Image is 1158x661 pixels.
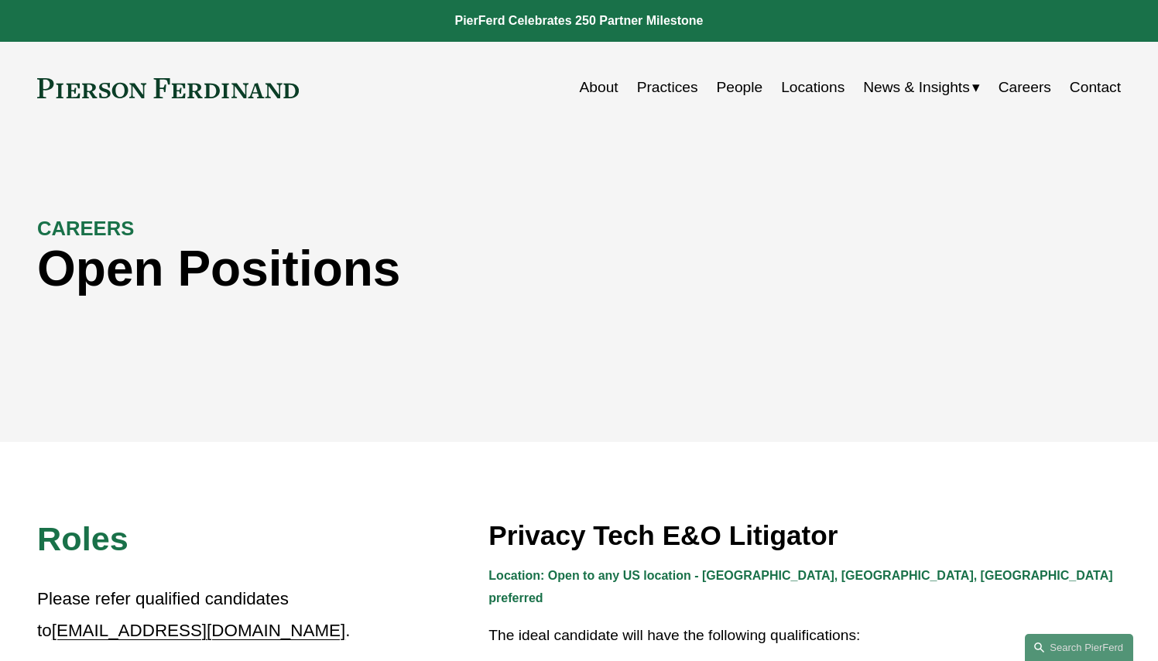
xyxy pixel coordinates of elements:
[488,569,1116,604] strong: Location: Open to any US location - [GEOGRAPHIC_DATA], [GEOGRAPHIC_DATA], [GEOGRAPHIC_DATA] prefe...
[781,73,845,102] a: Locations
[637,73,698,102] a: Practices
[716,73,762,102] a: People
[37,520,128,557] span: Roles
[999,73,1051,102] a: Careers
[488,622,1121,649] p: The ideal candidate will have the following qualifications:
[1025,634,1133,661] a: Search this site
[863,74,970,101] span: News & Insights
[863,73,980,102] a: folder dropdown
[1070,73,1121,102] a: Contact
[580,73,618,102] a: About
[52,621,345,640] a: [EMAIL_ADDRESS][DOMAIN_NAME]
[488,519,1121,553] h3: Privacy Tech E&O Litigator
[37,584,353,646] p: Please refer qualified candidates to .
[37,241,850,297] h1: Open Positions
[37,217,134,239] strong: CAREERS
